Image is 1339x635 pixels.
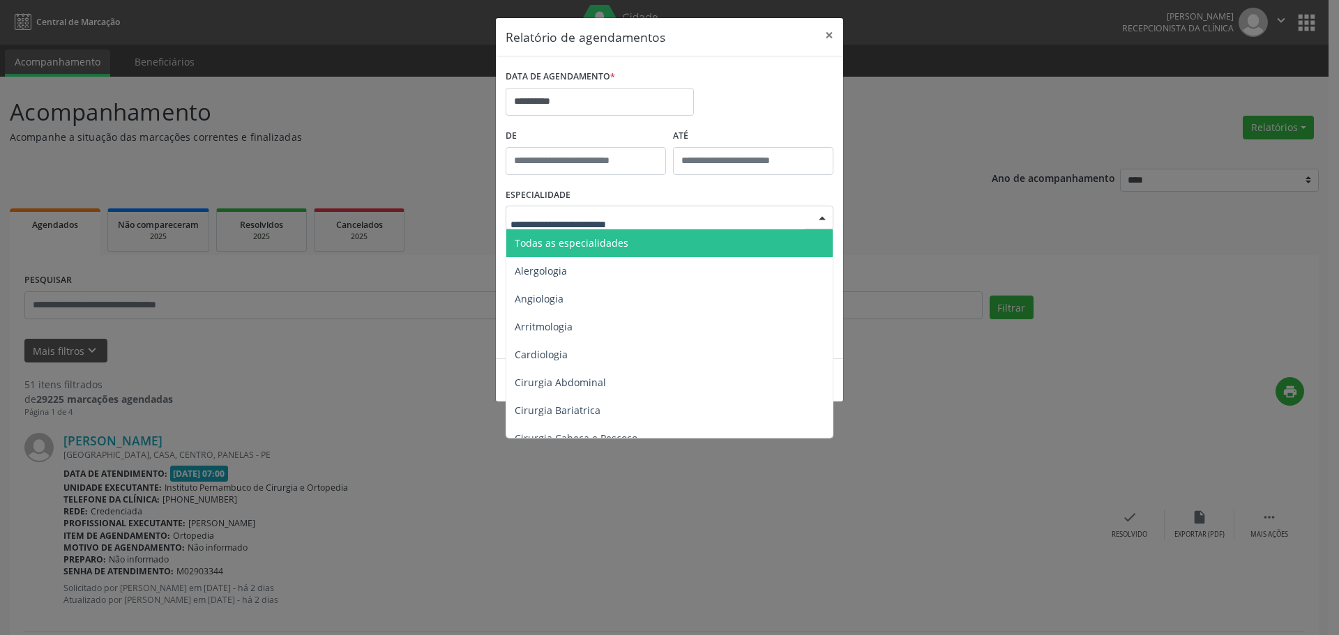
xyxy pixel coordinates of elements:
span: Cirurgia Cabeça e Pescoço [515,431,637,445]
span: Cirurgia Abdominal [515,376,606,389]
label: DATA DE AGENDAMENTO [506,66,615,88]
button: Close [815,18,843,52]
span: Cardiologia [515,348,568,361]
span: Arritmologia [515,320,573,333]
span: Alergologia [515,264,567,277]
span: Angiologia [515,292,563,305]
span: Cirurgia Bariatrica [515,404,600,417]
label: De [506,125,666,147]
label: ESPECIALIDADE [506,185,570,206]
label: ATÉ [673,125,833,147]
h5: Relatório de agendamentos [506,28,665,46]
span: Todas as especialidades [515,236,628,250]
